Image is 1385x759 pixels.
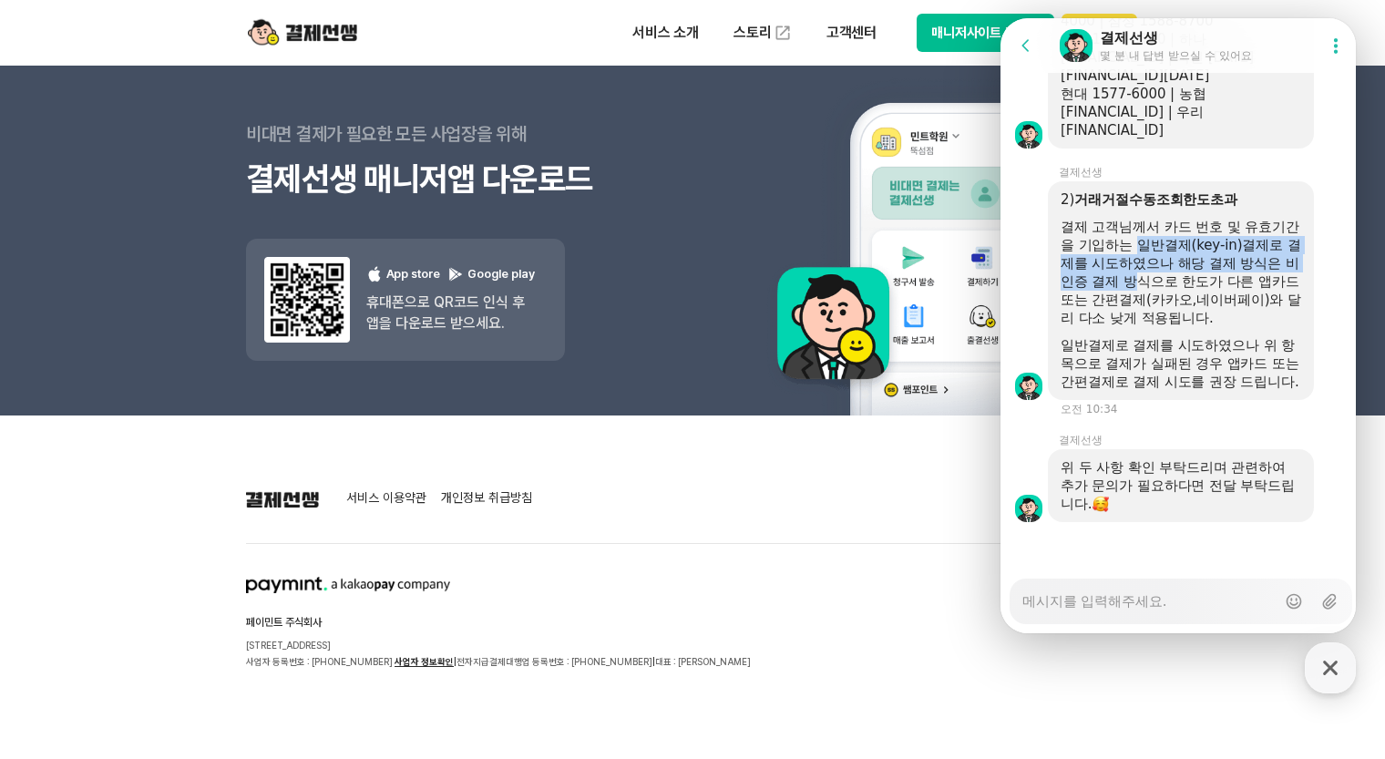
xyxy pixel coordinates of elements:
button: 매니저사이트 로그인 [917,14,1054,52]
p: Google play [447,266,535,283]
a: 사업자 정보확인 [395,656,454,667]
p: 휴대폰으로 QR코드 인식 후 앱을 다운로드 받으세요. [366,292,535,333]
span: | [652,656,655,667]
img: 앱 예시 이미지 [754,29,1139,415]
p: App store [366,266,440,283]
a: 서비스 이용약관 [346,491,426,508]
img: 외부 도메인 오픈 [774,24,792,42]
span: | [454,656,457,667]
iframe: Channel chat [1000,18,1356,633]
img: paymint logo [246,577,450,593]
p: 사업자 등록번호 : [PHONE_NUMBER] 전자지급결제대행업 등록번호 : [PHONE_NUMBER] 대표 : [PERSON_NAME] [246,653,751,670]
h3: 결제선생 매니저앱 다운로드 [246,157,692,202]
p: 서비스 소개 [620,16,712,49]
h2: 페이민트 주식회사 [246,617,751,628]
a: 개인정보 취급방침 [441,491,532,508]
button: 시작하기 [1062,14,1137,52]
img: logo [248,15,357,50]
a: 스토리 [721,15,805,51]
p: 비대면 결제가 필요한 모든 사업장을 위해 [246,111,692,157]
img: 구글 플레이 로고 [447,266,464,282]
p: 고객센터 [814,16,889,49]
img: 애플 로고 [366,266,383,282]
p: [STREET_ADDRESS] [246,637,751,653]
img: 앱 다운도르드 qr [264,257,350,343]
img: 결제선생 로고 [246,491,319,508]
